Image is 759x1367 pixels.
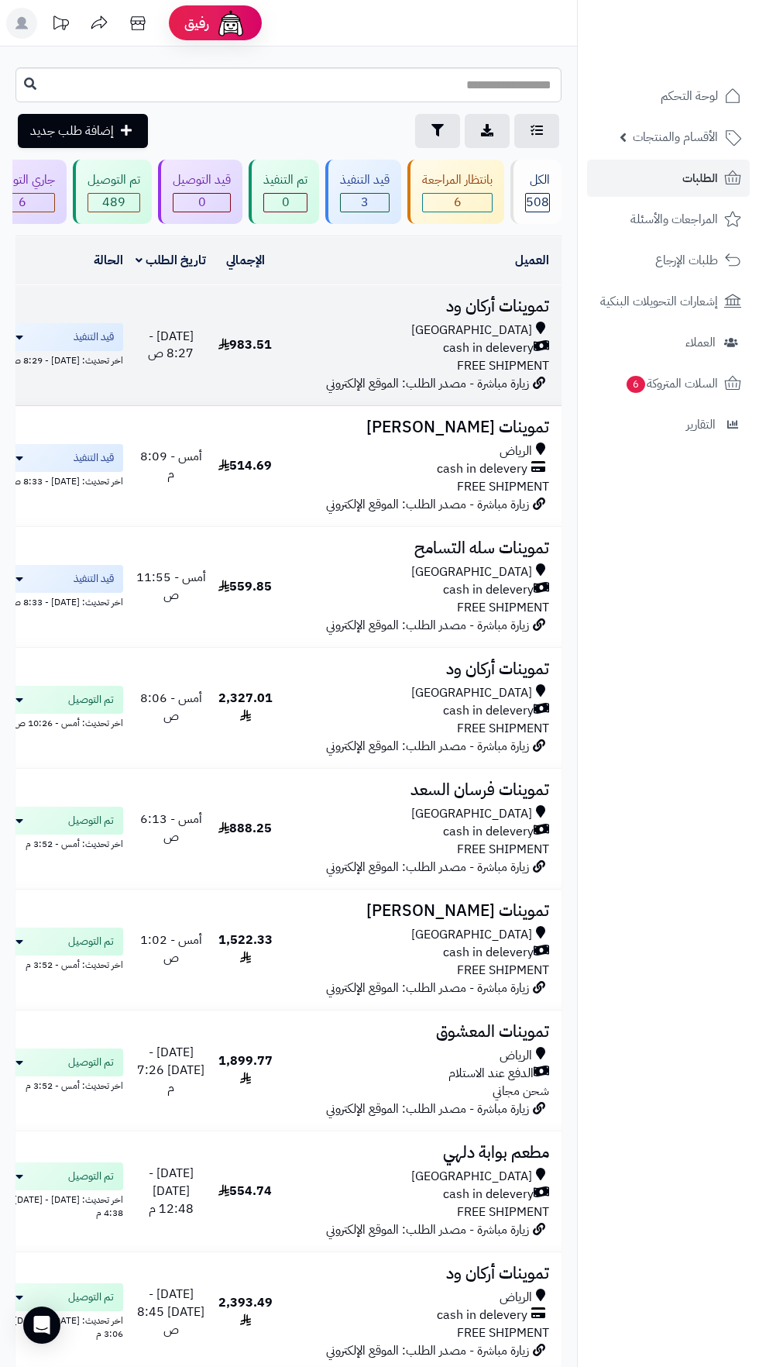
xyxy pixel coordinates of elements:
[423,194,492,212] span: 6
[500,1289,532,1307] span: الرياض
[226,251,265,270] a: الإجمالي
[587,201,750,238] a: المراجعات والأسئلة
[411,805,532,823] span: [GEOGRAPHIC_DATA]
[68,1290,114,1305] span: تم التوصيل
[562,251,569,270] a: #
[341,194,389,212] span: 3
[94,251,123,270] a: الحالة
[218,456,272,475] span: 514.69
[218,689,273,725] span: 2,327.01
[285,539,549,557] h3: تموينات سله التسامح
[137,1285,204,1339] span: [DATE] - [DATE] 8:45 ص
[562,1182,570,1200] span: #
[457,477,549,496] span: FREE SHIPMENT
[264,194,307,212] span: 0
[562,456,601,475] a: #1554
[526,194,549,212] span: 508
[443,1186,534,1203] span: cash in delevery
[173,194,230,212] span: 0
[263,171,307,189] div: تم التنفيذ
[218,931,273,967] span: 1,522.33
[285,1023,549,1041] h3: تموينات المعشوق
[685,332,716,353] span: العملاء
[562,336,570,354] span: #
[285,1144,549,1162] h3: مطعم بوابة دلهي
[23,1307,60,1344] div: Open Intercom Messenger
[562,456,570,475] span: #
[30,122,114,140] span: إضافة طلب جديد
[68,934,114,949] span: تم التوصيل
[218,1293,273,1330] span: 2,393.49
[68,1169,114,1184] span: تم التوصيل
[525,171,550,189] div: الكل
[443,339,534,357] span: cash in delevery
[654,40,744,72] img: logo-2.png
[326,1341,529,1360] span: زيارة مباشرة - مصدر الطلب: الموقع الإلكتروني
[140,810,202,846] span: أمس - 6:13 ص
[587,406,750,443] a: التقارير
[562,819,570,838] span: #
[457,356,549,375] span: FREE SHIPMENT
[633,126,718,148] span: الأقسام والمنتجات
[457,1324,549,1342] span: FREE SHIPMENT
[562,940,570,959] span: #
[137,1043,204,1097] span: [DATE] - [DATE] 7:26 م
[218,819,272,838] span: 888.25
[88,194,139,212] div: 489
[218,577,272,596] span: 559.85
[285,781,549,799] h3: تموينات فرسان السعد
[218,1052,273,1088] span: 1,899.77
[562,1061,570,1079] span: #
[74,329,114,345] span: قيد التنفيذ
[443,944,534,962] span: cash in delevery
[562,1182,601,1200] a: #1517
[74,450,114,466] span: قيد التنفيذ
[587,365,750,402] a: السلات المتروكة6
[68,692,114,708] span: تم التوصيل
[411,322,532,339] span: [GEOGRAPHIC_DATA]
[457,840,549,859] span: FREE SHIPMENT
[562,577,601,596] a: #1543
[340,171,390,189] div: قيد التنفيذ
[655,250,718,271] span: طلبات الإرجاع
[411,684,532,702] span: [GEOGRAPHIC_DATA]
[215,8,246,39] img: ai-face.png
[218,1182,272,1200] span: 554.74
[457,961,549,980] span: FREE SHIPMENT
[326,495,529,514] span: زيارة مباشرة - مصدر الطلب: الموقع الإلكتروني
[149,1164,194,1218] span: [DATE] - [DATE] 12:48 م
[68,1055,114,1070] span: تم التوصيل
[218,336,272,354] span: 983.51
[326,1100,529,1118] span: زيارة مباشرة - مصدر الطلب: الموقع الإلكتروني
[155,160,246,224] a: قيد التوصيل 0
[587,242,750,279] a: طلبات الإرجاع
[326,858,529,876] span: زيارة مباشرة - مصدر الطلب: الموقع الإلكتروني
[587,160,750,197] a: الطلبات
[285,660,549,678] h3: تموينات أركان ود
[70,160,155,224] a: تم التوصيل 489
[285,902,549,920] h3: تموينات [PERSON_NAME]
[661,85,718,107] span: لوحة التحكم
[443,823,534,841] span: cash in delevery
[562,336,601,354] a: #1555
[88,171,140,189] div: تم التوصيل
[562,577,570,596] span: #
[140,447,202,484] span: أمس - 8:09 م
[326,1221,529,1239] span: زيارة مباشرة - مصدر الطلب: الموقع الإلكتروني
[148,327,194,363] span: [DATE] - 8:27 ص
[457,1203,549,1221] span: FREE SHIPMENT
[285,418,549,436] h3: تموينات [PERSON_NAME]
[411,1168,532,1186] span: [GEOGRAPHIC_DATA]
[437,1307,527,1324] span: cash in delevery
[562,1061,601,1079] a: #1528
[246,160,322,224] a: تم التنفيذ 0
[500,1047,532,1065] span: الرياض
[515,251,549,270] a: العميل
[140,689,202,725] span: أمس - 8:06 ص
[686,414,716,436] span: التقارير
[682,167,718,189] span: الطلبات
[404,160,507,224] a: بانتظار المراجعة 6
[326,979,529,997] span: زيارة مباشرة - مصدر الطلب: الموقع الإلكتروني
[437,460,527,478] span: cash in delevery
